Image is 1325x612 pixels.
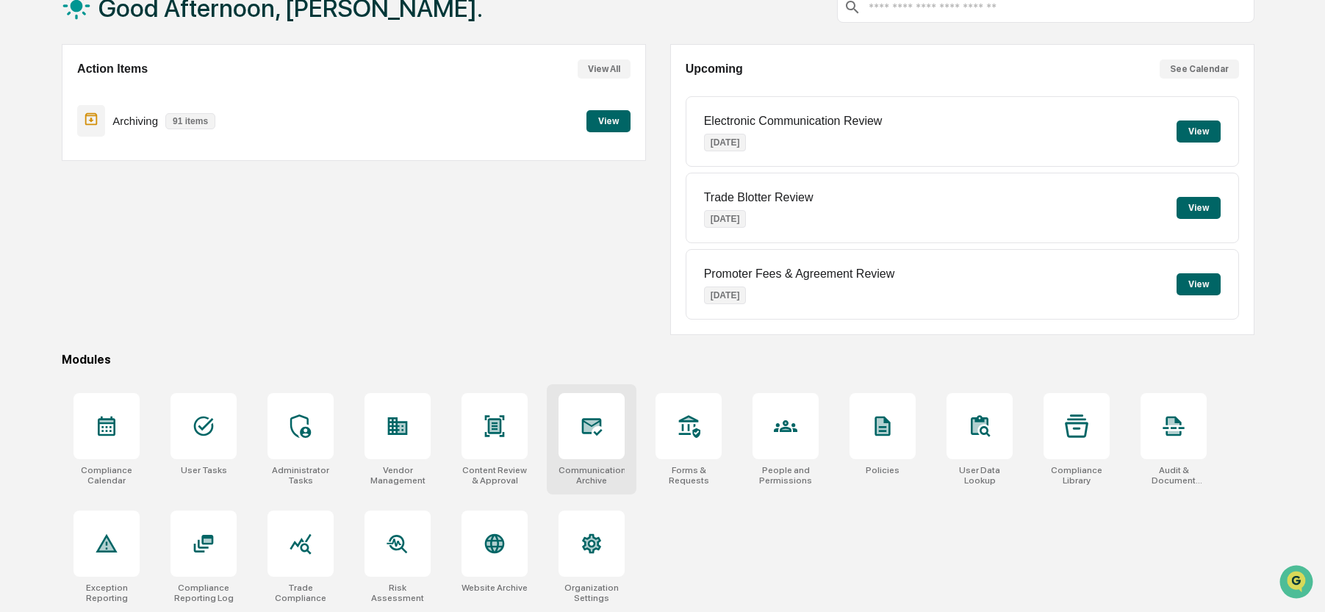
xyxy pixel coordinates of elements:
div: Exception Reporting [73,583,140,603]
p: Electronic Communication Review [704,115,883,128]
div: Administrator Tasks [267,465,334,486]
iframe: Open customer support [1278,564,1318,603]
a: 🔎Data Lookup [9,207,98,234]
p: Promoter Fees & Agreement Review [704,267,895,281]
div: Compliance Library [1044,465,1110,486]
span: Preclearance [29,185,95,200]
button: See Calendar [1160,60,1239,79]
h2: Upcoming [686,62,743,76]
a: 🗄️Attestations [101,179,188,206]
button: Start new chat [250,117,267,134]
div: 🔎 [15,215,26,226]
div: Communications Archive [559,465,625,486]
p: 91 items [165,113,215,129]
div: Vendor Management [365,465,431,486]
a: View [586,113,631,127]
p: [DATE] [704,134,747,151]
a: 🖐️Preclearance [9,179,101,206]
p: [DATE] [704,287,747,304]
div: User Tasks [181,465,227,475]
div: Content Review & Approval [462,465,528,486]
button: View All [578,60,631,79]
div: Trade Compliance [267,583,334,603]
div: 🖐️ [15,187,26,198]
img: 1746055101610-c473b297-6a78-478c-a979-82029cc54cd1 [15,112,41,139]
div: Policies [866,465,900,475]
div: Audit & Document Logs [1141,465,1207,486]
span: Data Lookup [29,213,93,228]
button: View [586,110,631,132]
div: Website Archive [462,583,528,593]
button: View [1177,273,1221,295]
h2: Action Items [77,62,148,76]
div: People and Permissions [753,465,819,486]
div: Modules [62,353,1254,367]
div: 🗄️ [107,187,118,198]
div: We're available if you need us! [50,127,186,139]
button: View [1177,120,1221,143]
div: Compliance Calendar [73,465,140,486]
p: Trade Blotter Review [704,191,814,204]
div: Organization Settings [559,583,625,603]
div: Start new chat [50,112,241,127]
a: Powered byPylon [104,248,178,260]
div: Risk Assessment [365,583,431,603]
div: Forms & Requests [656,465,722,486]
button: View [1177,197,1221,219]
p: How can we help? [15,31,267,54]
p: [DATE] [704,210,747,228]
div: User Data Lookup [947,465,1013,486]
div: Compliance Reporting Log [170,583,237,603]
span: Attestations [121,185,182,200]
p: Archiving [112,115,158,127]
span: Pylon [146,249,178,260]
